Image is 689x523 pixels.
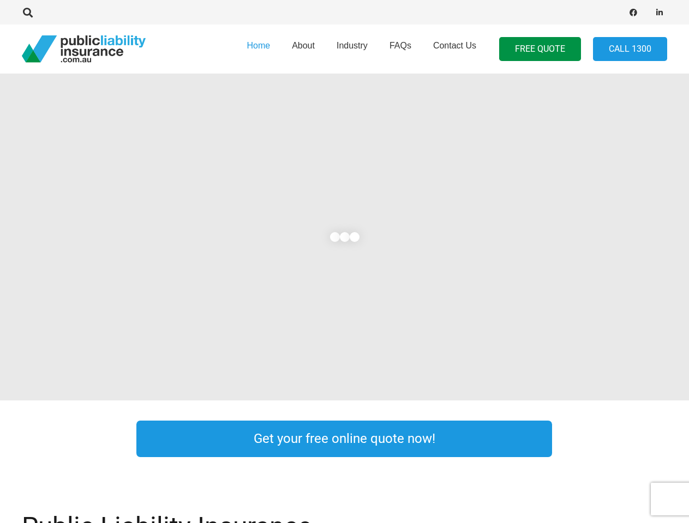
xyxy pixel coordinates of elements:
[22,35,146,63] a: pli_logotransparent
[17,8,39,17] a: Search
[422,21,487,77] a: Contact Us
[652,5,667,20] a: LinkedIn
[574,418,688,460] a: Link
[390,41,411,50] span: FAQs
[499,37,581,62] a: FREE QUOTE
[593,37,667,62] a: Call 1300
[281,21,326,77] a: About
[433,41,476,50] span: Contact Us
[292,41,315,50] span: About
[247,41,270,50] span: Home
[337,41,368,50] span: Industry
[236,21,281,77] a: Home
[379,21,422,77] a: FAQs
[136,421,552,457] a: Get your free online quote now!
[626,5,641,20] a: Facebook
[326,21,379,77] a: Industry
